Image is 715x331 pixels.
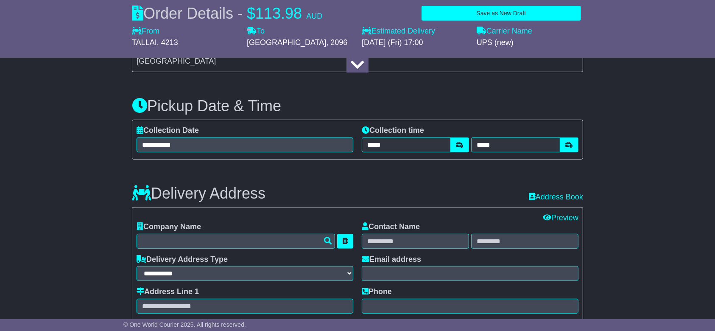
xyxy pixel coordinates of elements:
[247,38,326,47] span: [GEOGRAPHIC_DATA]
[362,287,392,297] label: Phone
[132,4,322,22] div: Order Details -
[137,287,199,297] label: Address Line 1
[137,255,228,264] label: Delivery Address Type
[247,27,265,36] label: To
[362,38,468,48] div: [DATE] (Fri) 17:00
[306,12,322,20] span: AUD
[123,321,246,328] span: © One World Courier 2025. All rights reserved.
[137,126,199,135] label: Collection Date
[247,5,255,22] span: $
[132,27,159,36] label: From
[362,222,420,232] label: Contact Name
[362,27,468,36] label: Estimated Delivery
[132,185,265,202] h3: Delivery Address
[137,222,201,232] label: Company Name
[529,193,583,201] a: Address Book
[422,6,581,21] button: Save as New Draft
[255,5,302,22] span: 113.98
[477,27,532,36] label: Carrier Name
[477,38,583,48] div: UPS (new)
[543,213,578,222] a: Preview
[362,255,421,264] label: Email address
[132,38,157,47] span: TALLAI
[137,57,216,65] span: [GEOGRAPHIC_DATA]
[326,38,347,47] span: , 2096
[132,98,583,115] h3: Pickup Date & Time
[362,126,424,135] label: Collection time
[157,38,178,47] span: , 4213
